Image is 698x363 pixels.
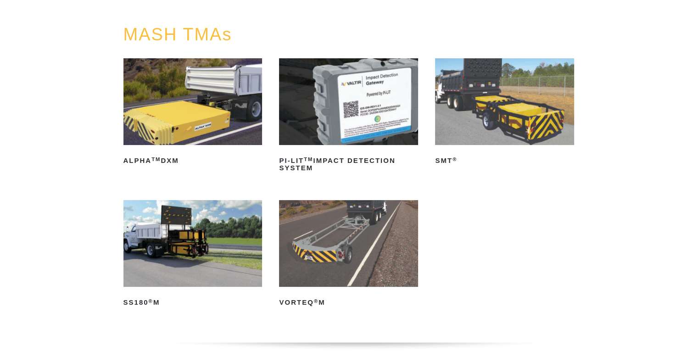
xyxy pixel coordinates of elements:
a: SS180®M [123,200,262,310]
h2: SMT [435,153,574,168]
a: VORTEQ®M [279,200,418,310]
a: PI-LITTMImpact Detection System [279,58,418,175]
h2: VORTEQ M [279,295,418,310]
sup: ® [314,298,318,304]
sup: TM [304,156,313,162]
a: MASH TMAs [123,25,232,44]
a: SMT® [435,58,574,168]
h2: PI-LIT Impact Detection System [279,153,418,175]
a: ALPHATMDXM [123,58,262,168]
h2: SS180 M [123,295,262,310]
sup: ® [149,298,153,304]
sup: ® [452,156,457,162]
h2: ALPHA DXM [123,153,262,168]
sup: TM [151,156,161,162]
